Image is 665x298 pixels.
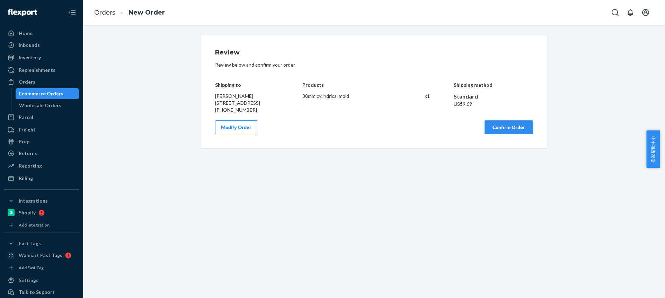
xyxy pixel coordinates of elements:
[19,67,55,74] div: Replenishments
[19,162,42,169] div: Reporting
[19,150,37,157] div: Returns
[16,100,79,111] a: Wholesale Orders
[4,52,79,63] a: Inventory
[646,130,660,168] button: 卖家帮助中心
[410,93,430,100] div: x 1
[19,209,36,216] div: Shopify
[4,160,79,171] a: Reporting
[302,82,429,87] h4: Products
[454,82,533,87] h4: Shipping method
[215,82,279,87] h4: Shipping to
[454,101,533,108] div: US$9.69
[215,49,533,56] h1: Review
[4,250,79,261] a: Walmart Fast Tags
[4,112,79,123] a: Parcel
[19,78,35,85] div: Orders
[19,175,33,182] div: Billing
[19,114,33,121] div: Parcel
[19,265,44,271] div: Add Fast Tag
[19,222,50,228] div: Add Integration
[4,195,79,206] button: Integrations
[19,102,61,109] div: Wholesale Orders
[89,2,170,23] ol: breadcrumbs
[454,93,533,101] div: Standard
[19,197,48,204] div: Integrations
[215,61,533,68] p: Review below and confirm your order
[4,207,79,218] a: Shopify
[16,88,79,99] a: Ecommerce Orders
[94,9,115,16] a: Orders
[215,107,279,113] div: [PHONE_NUMBER]
[4,136,79,147] a: Prep
[4,287,79,298] a: Talk to Support
[4,275,79,286] a: Settings
[302,93,402,100] div: 30mm cylindrical mold
[4,238,79,249] button: Fast Tags
[4,40,79,51] a: Inbounds
[215,120,257,134] button: Modify Order
[215,93,260,106] span: [PERSON_NAME] [STREET_ADDRESS]
[65,6,79,19] button: Close Navigation
[485,120,533,134] button: Confirm Order
[19,126,36,133] div: Freight
[623,6,637,19] button: Open notifications
[639,6,653,19] button: Open account menu
[19,252,62,259] div: Walmart Fast Tags
[4,65,79,76] a: Replenishments
[19,289,55,296] div: Talk to Support
[4,173,79,184] a: Billing
[19,42,40,49] div: Inbounds
[4,148,79,159] a: Returns
[4,28,79,39] a: Home
[4,264,79,272] a: Add Fast Tag
[19,277,38,284] div: Settings
[19,54,41,61] div: Inventory
[4,124,79,135] a: Freight
[19,138,29,145] div: Prep
[8,9,37,16] img: Flexport logo
[608,6,622,19] button: Open Search Box
[19,240,41,247] div: Fast Tags
[19,90,63,97] div: Ecommerce Orders
[4,221,79,229] a: Add Integration
[19,30,33,37] div: Home
[4,76,79,87] a: Orders
[128,9,165,16] a: New Order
